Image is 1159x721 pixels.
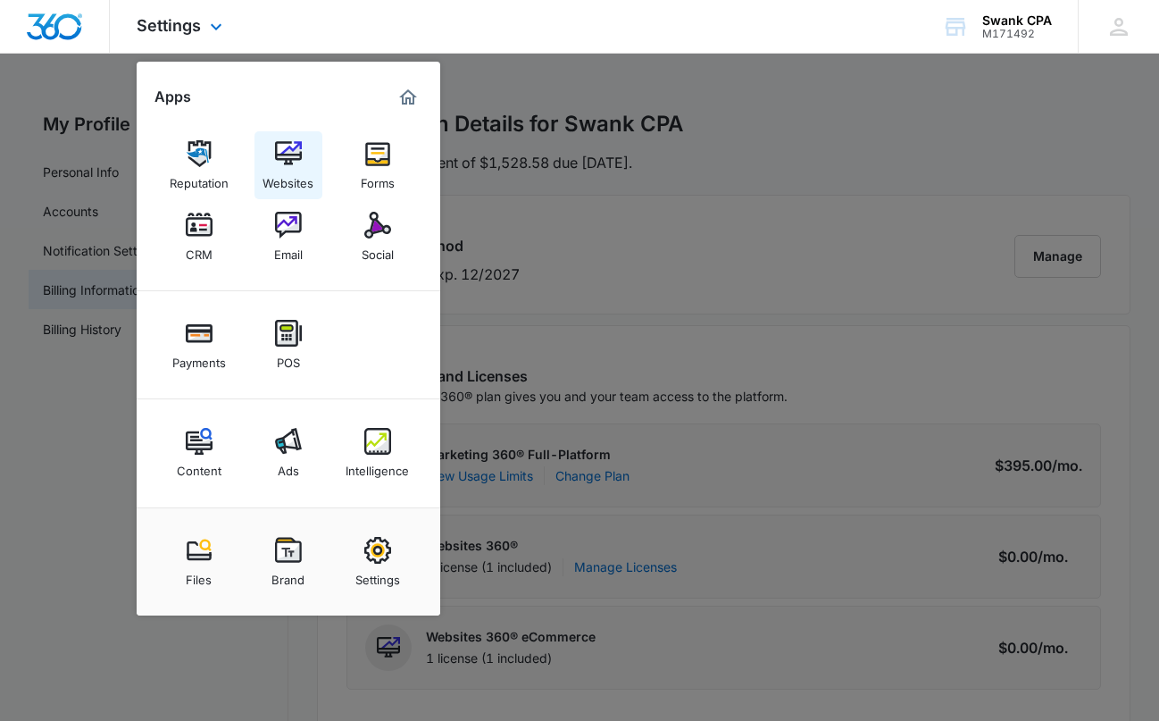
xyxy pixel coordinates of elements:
a: Marketing 360® Dashboard [394,83,422,112]
div: Intelligence [346,455,409,478]
div: Ads [278,455,299,478]
div: v 4.0.25 [50,29,88,43]
img: tab_keywords_by_traffic_grey.svg [178,104,192,118]
div: Brand [271,564,304,587]
div: Keywords by Traffic [197,105,301,117]
a: Reputation [165,131,233,199]
div: Settings [355,564,400,587]
div: Forms [361,167,395,190]
div: Domain: [DOMAIN_NAME] [46,46,196,61]
div: account name [982,13,1052,28]
div: Payments [172,347,226,370]
div: Content [177,455,221,478]
a: Email [254,203,322,271]
a: Ads [254,419,322,487]
a: Social [344,203,412,271]
a: Payments [165,311,233,379]
a: Brand [254,528,322,596]
a: POS [254,311,322,379]
span: Settings [137,16,201,35]
div: Websites [263,167,313,190]
div: account id [982,28,1052,40]
div: POS [277,347,300,370]
div: Reputation [170,167,229,190]
div: Files [186,564,212,587]
a: Content [165,419,233,487]
div: Social [362,239,394,262]
img: logo_orange.svg [29,29,43,43]
a: Forms [344,131,412,199]
img: website_grey.svg [29,46,43,61]
a: CRM [165,203,233,271]
div: Email [274,239,303,262]
div: Domain Overview [68,105,160,117]
h2: Apps [154,88,191,105]
div: CRM [186,239,213,262]
a: Settings [344,528,412,596]
img: tab_domain_overview_orange.svg [48,104,63,118]
a: Intelligence [344,419,412,487]
a: Files [165,528,233,596]
a: Websites [254,131,322,199]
